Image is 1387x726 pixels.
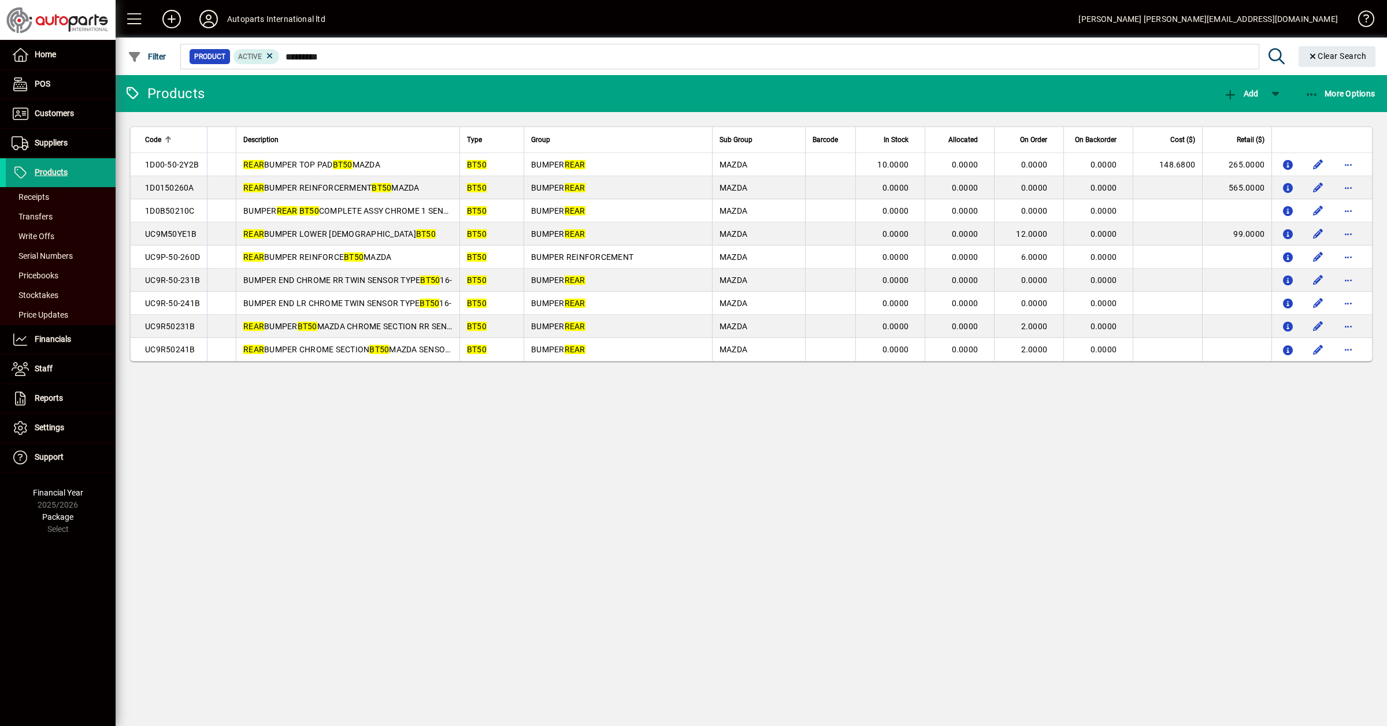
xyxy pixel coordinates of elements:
span: Barcode [813,133,838,146]
span: Products [35,167,68,177]
span: BUMPER [531,160,585,169]
div: Group [531,133,705,146]
button: Edit [1309,317,1327,336]
em: BT50 [369,345,389,354]
em: BT50 [467,275,487,285]
span: 0.0000 [952,345,978,354]
span: Receipts [12,192,49,202]
span: 0.0000 [952,206,978,215]
span: BUMPER REINFORCEMENT [531,252,633,262]
button: Add [1221,83,1261,104]
span: Financials [35,334,71,344]
span: MAZDA [720,275,747,285]
span: Reports [35,393,63,403]
button: More options [1339,155,1358,174]
button: Filter [125,46,169,67]
span: 0.0000 [952,275,978,285]
span: 0.0000 [1091,345,1117,354]
span: More Options [1305,89,1375,98]
em: REAR [565,345,585,354]
em: BT50 [467,229,487,239]
span: Write Offs [12,232,54,241]
em: BT50 [299,206,319,215]
em: BT50 [344,252,364,262]
button: Profile [190,9,227,29]
span: 0.0000 [882,252,909,262]
span: BUMPER MAZDA CHROME SECTION RR SENSOR HOLE [243,322,486,331]
button: More options [1339,202,1358,220]
span: Product [194,51,225,62]
em: REAR [565,160,585,169]
a: Pricebooks [6,266,116,285]
span: 0.0000 [952,229,978,239]
span: UC9R-50-231B [145,275,200,285]
em: BT50 [420,299,439,308]
span: MAZDA [720,229,747,239]
em: REAR [565,275,585,285]
button: More options [1339,248,1358,266]
button: Edit [1309,202,1327,220]
div: In Stock [863,133,919,146]
div: Code [145,133,200,146]
span: 2.0000 [1021,322,1048,331]
span: On Order [1020,133,1047,146]
td: 565.0000 [1202,176,1271,199]
span: 0.0000 [1091,160,1117,169]
span: 0.0000 [1091,183,1117,192]
span: 1D00-50-2Y2B [145,160,199,169]
div: [PERSON_NAME] [PERSON_NAME][EMAIL_ADDRESS][DOMAIN_NAME] [1078,10,1338,28]
span: BUMPER [531,275,585,285]
span: BUMPER [531,183,585,192]
span: 0.0000 [1091,299,1117,308]
span: Active [238,53,262,61]
mat-chip: Activation Status: Active [233,49,280,64]
em: REAR [243,322,264,331]
a: Support [6,443,116,472]
span: 0.0000 [1021,206,1048,215]
button: Edit [1309,294,1327,312]
em: REAR [565,322,585,331]
span: Type [467,133,482,146]
span: UC9M50YE1B [145,229,197,239]
span: Serial Numbers [12,251,73,260]
em: BT50 [467,299,487,308]
span: Transfers [12,212,53,221]
span: BUMPER [531,299,585,308]
a: Transfers [6,207,116,226]
td: 99.0000 [1202,222,1271,245]
span: Description [243,133,279,146]
button: Edit [1309,225,1327,243]
em: REAR [565,183,585,192]
span: Group [531,133,550,146]
div: Sub Group [720,133,798,146]
a: Staff [6,355,116,384]
em: BT50 [416,229,436,239]
em: REAR [243,252,264,262]
em: BT50 [467,183,487,192]
span: UC9R-50-241B [145,299,200,308]
em: BT50 [298,322,317,331]
span: Add [1223,89,1258,98]
div: Allocated [932,133,988,146]
button: Edit [1309,178,1327,197]
a: Reports [6,384,116,413]
button: More options [1339,225,1358,243]
span: Customers [35,109,74,118]
span: Clear Search [1308,51,1367,61]
span: 0.0000 [1091,275,1117,285]
span: 12.0000 [1016,229,1047,239]
span: Pricebooks [12,271,58,280]
button: More options [1339,271,1358,289]
span: Support [35,452,64,461]
button: Edit [1309,271,1327,289]
span: In Stock [884,133,908,146]
span: BUMPER REINFORCERMENT MAZDA [243,183,420,192]
span: UC9R50241B [145,345,195,354]
span: 0.0000 [952,322,978,331]
span: 0.0000 [952,299,978,308]
span: Code [145,133,161,146]
span: BUMPER [531,206,585,215]
em: BT50 [467,206,487,215]
span: 0.0000 [952,160,978,169]
a: Suppliers [6,129,116,158]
